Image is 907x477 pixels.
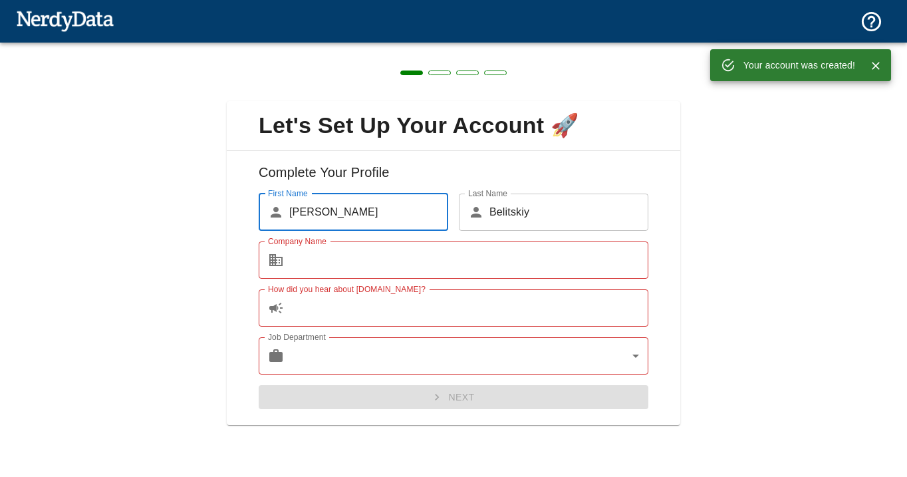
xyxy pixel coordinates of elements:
div: Your account was created! [743,53,855,77]
button: Support and Documentation [852,2,891,41]
h6: Complete Your Profile [237,162,670,194]
label: First Name [268,188,308,199]
label: Job Department [268,331,326,343]
span: Let's Set Up Your Account 🚀 [237,112,670,140]
button: Close [866,56,886,76]
label: Last Name [468,188,507,199]
label: Company Name [268,236,326,247]
label: How did you hear about [DOMAIN_NAME]? [268,283,426,295]
img: NerdyData.com [16,7,114,34]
